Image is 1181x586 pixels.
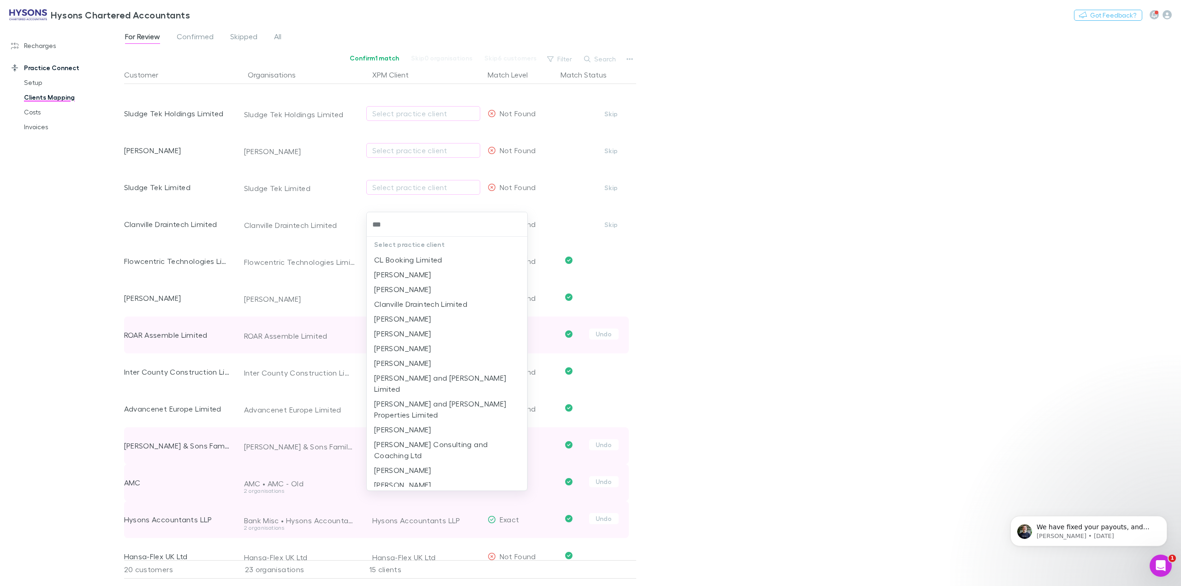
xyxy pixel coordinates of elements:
[367,396,527,422] li: [PERSON_NAME] and [PERSON_NAME] Properties Limited
[40,36,159,44] p: Message from Alex, sent 1w ago
[1169,555,1176,562] span: 1
[367,252,527,267] li: CL Booking Limited
[367,237,527,252] p: Select practice client
[367,311,527,326] li: [PERSON_NAME]
[367,267,527,282] li: [PERSON_NAME]
[367,478,527,492] li: [PERSON_NAME]
[367,326,527,341] li: [PERSON_NAME]
[367,463,527,478] li: [PERSON_NAME]
[367,371,527,396] li: [PERSON_NAME] and [PERSON_NAME] Limited
[367,437,527,463] li: [PERSON_NAME] Consulting and Coaching Ltd
[1150,555,1172,577] iframe: Intercom live chat
[367,297,527,311] li: Clanville Draintech Limited
[367,422,527,437] li: [PERSON_NAME]
[367,356,527,371] li: [PERSON_NAME]
[367,341,527,356] li: [PERSON_NAME]
[40,27,155,80] span: We have fixed your payouts, and they are now reconciled. Thank you for your patience. I will clos...
[367,282,527,297] li: [PERSON_NAME]
[996,496,1181,561] iframe: Intercom notifications message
